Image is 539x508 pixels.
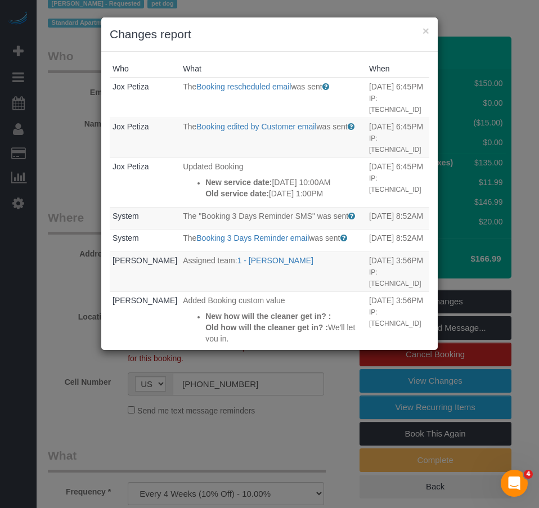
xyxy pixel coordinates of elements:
[501,470,528,497] iframe: Intercom live chat
[113,82,149,91] a: Jox Petiza
[110,207,180,230] td: Who
[183,122,196,131] span: The
[369,95,421,114] small: IP: [TECHNICAL_ID]
[180,251,366,291] td: What
[366,118,429,158] td: When
[369,268,421,287] small: IP: [TECHNICAL_ID]
[291,82,322,91] span: was sent
[110,158,180,207] td: Who
[366,291,429,352] td: When
[366,158,429,207] td: When
[196,82,291,91] a: Booking rescheduled email
[366,251,429,291] td: When
[180,230,366,252] td: What
[423,25,429,37] button: ×
[110,78,180,118] td: Who
[180,158,366,207] td: What
[113,256,177,265] a: [PERSON_NAME]
[369,308,421,327] small: IP: [TECHNICAL_ID]
[366,207,429,230] td: When
[183,256,237,265] span: Assigned team:
[524,470,533,479] span: 4
[183,162,243,171] span: Updated Booking
[366,230,429,252] td: When
[110,60,180,78] th: Who
[113,233,139,242] a: System
[237,256,313,265] a: 1 - [PERSON_NAME]
[366,60,429,78] th: When
[196,122,316,131] a: Booking edited by Customer email
[113,296,177,305] a: [PERSON_NAME]
[113,122,149,131] a: Jox Petiza
[205,322,363,344] p: We'll let you in.
[183,82,196,91] span: The
[110,251,180,291] td: Who
[183,296,285,305] span: Added Booking custom value
[180,207,366,230] td: What
[183,212,348,221] span: The "Booking 3 Days Reminder SMS" was sent
[180,118,366,158] td: What
[113,212,139,221] a: System
[369,174,421,194] small: IP: [TECHNICAL_ID]
[309,233,340,242] span: was sent
[180,60,366,78] th: What
[110,291,180,352] td: Who
[317,122,348,131] span: was sent
[110,230,180,252] td: Who
[369,134,421,154] small: IP: [TECHNICAL_ID]
[113,162,149,171] a: Jox Petiza
[205,177,363,188] p: [DATE] 10:00AM
[205,178,272,187] strong: New service date:
[183,233,196,242] span: The
[205,323,328,332] strong: Old how will the cleaner get in? :
[110,118,180,158] td: Who
[205,188,363,199] p: [DATE] 1:00PM
[101,17,438,350] sui-modal: Changes report
[205,189,269,198] strong: Old service date:
[180,291,366,352] td: What
[110,26,429,43] h3: Changes report
[205,312,331,321] strong: New how will the cleaner get in? :
[180,78,366,118] td: What
[196,233,309,242] a: Booking 3 Days Reminder email
[366,78,429,118] td: When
